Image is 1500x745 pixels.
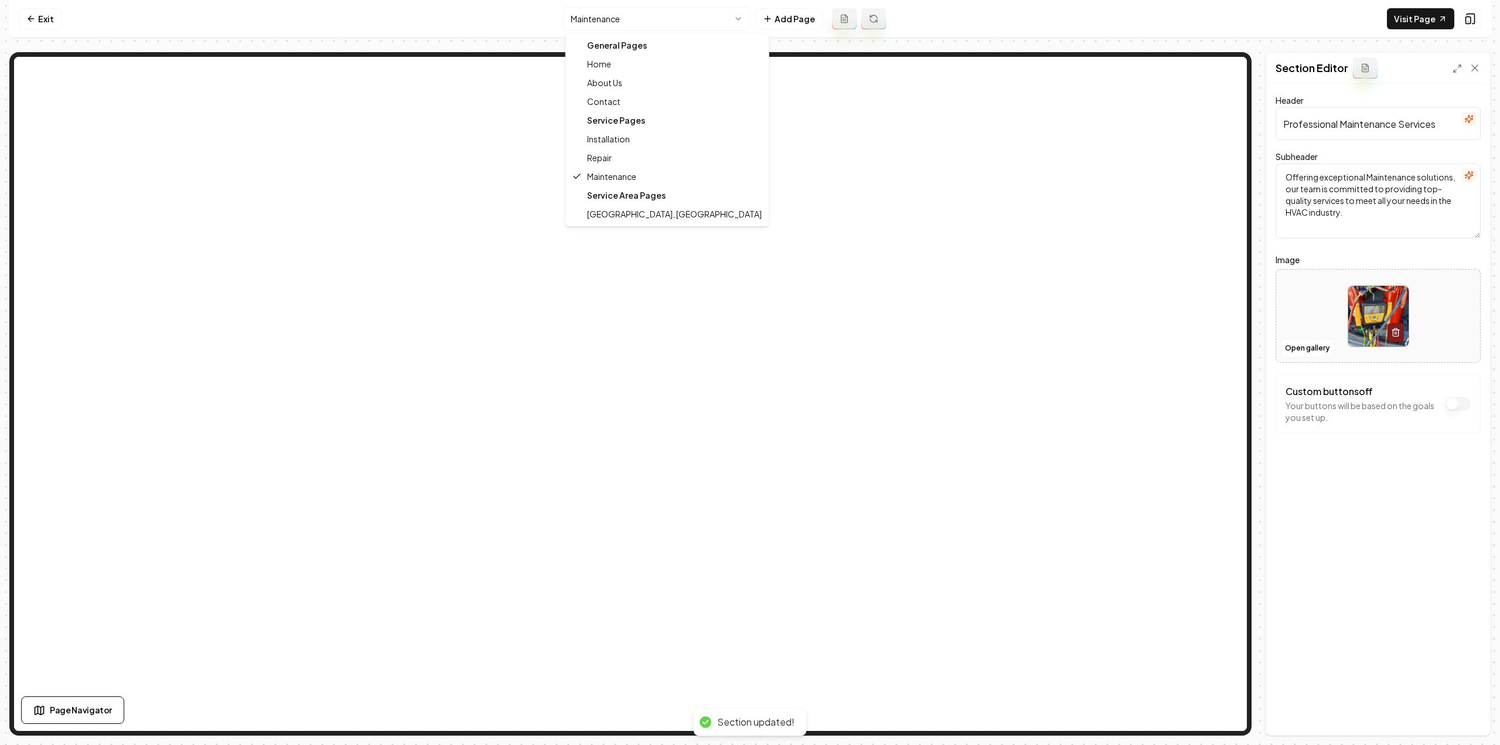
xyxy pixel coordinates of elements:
[587,152,612,164] span: Repair
[587,58,611,70] span: Home
[587,208,762,220] span: [GEOGRAPHIC_DATA], [GEOGRAPHIC_DATA]
[568,111,766,130] div: Service Pages
[568,36,766,55] div: General Pages
[568,186,766,205] div: Service Area Pages
[587,77,622,89] span: About Us
[717,716,795,729] div: Section updated!
[587,171,636,182] span: Maintenance
[587,133,630,145] span: Installation
[587,96,621,107] span: Contact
